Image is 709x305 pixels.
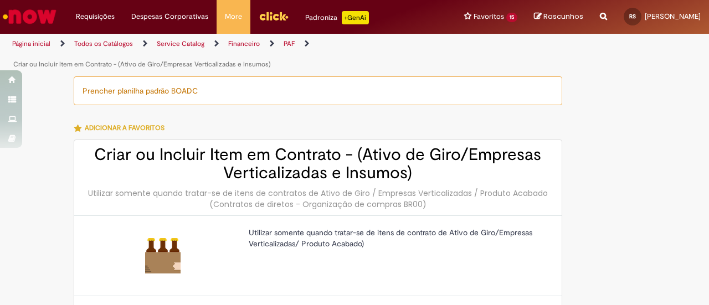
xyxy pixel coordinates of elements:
[13,60,271,69] a: Criar ou Incluir Item em Contrato - (Ativo de Giro/Empresas Verticalizadas e Insumos)
[76,11,115,22] span: Requisições
[259,8,289,24] img: click_logo_yellow_360x200.png
[157,39,204,48] a: Service Catalog
[284,39,295,48] a: PAF
[506,13,517,22] span: 15
[85,188,551,210] div: Utilizar somente quando tratar-se de itens de contratos de Ativo de Giro / Empresas Verticalizada...
[74,116,171,139] button: Adicionar a Favoritos
[534,12,583,22] a: Rascunhos
[145,238,181,273] img: Criar ou Incluir Item em Contrato - (Ativo de Giro/Empresas Verticalizadas e Insumos)
[74,39,133,48] a: Todos os Catálogos
[1,6,58,28] img: ServiceNow
[629,13,636,20] span: RS
[474,11,504,22] span: Favoritos
[645,12,701,21] span: [PERSON_NAME]
[228,39,260,48] a: Financeiro
[74,76,562,105] div: Prencher planilha padrão BOADC
[131,11,208,22] span: Despesas Corporativas
[225,11,242,22] span: More
[12,39,50,48] a: Página inicial
[85,123,165,132] span: Adicionar a Favoritos
[249,227,542,249] p: Utilizar somente quando tratar-se de itens de contrato de Ativo de Giro/Empresas Verticalizadas/ ...
[342,11,369,24] p: +GenAi
[543,11,583,22] span: Rascunhos
[8,34,464,75] ul: Trilhas de página
[305,11,369,24] div: Padroniza
[85,146,551,182] h2: Criar ou Incluir Item em Contrato - (Ativo de Giro/Empresas Verticalizadas e Insumos)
